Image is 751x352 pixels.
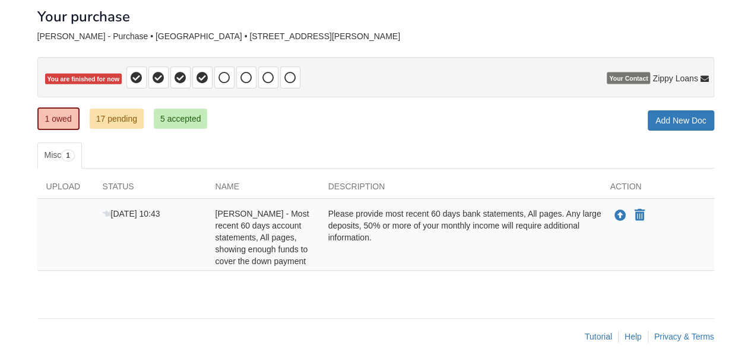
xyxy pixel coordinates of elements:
[654,332,714,341] a: Privacy & Terms
[585,332,612,341] a: Tutorial
[648,110,714,131] a: Add New Doc
[633,208,646,223] button: Declare Ashley Boley - Most recent 60 days account statements, All pages, showing enough funds to...
[103,209,160,218] span: [DATE] 10:43
[45,74,122,85] span: You are finished for now
[61,150,75,161] span: 1
[37,31,714,42] div: [PERSON_NAME] - Purchase • [GEOGRAPHIC_DATA] • [STREET_ADDRESS][PERSON_NAME]
[37,107,80,130] a: 1 owed
[601,180,714,198] div: Action
[319,208,601,267] div: Please provide most recent 60 days bank statements, All pages. Any large deposits, 50% or more of...
[216,209,309,266] span: [PERSON_NAME] - Most recent 60 days account statements, All pages, showing enough funds to cover ...
[37,142,82,169] a: Misc
[607,72,650,84] span: Your Contact
[154,109,208,129] a: 5 accepted
[319,180,601,198] div: Description
[37,9,130,24] h1: Your purchase
[94,180,207,198] div: Status
[652,72,698,84] span: Zippy Loans
[625,332,642,341] a: Help
[207,180,319,198] div: Name
[37,180,94,198] div: Upload
[613,208,628,223] button: Upload Ashley Boley - Most recent 60 days account statements, All pages, showing enough funds to ...
[90,109,144,129] a: 17 pending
